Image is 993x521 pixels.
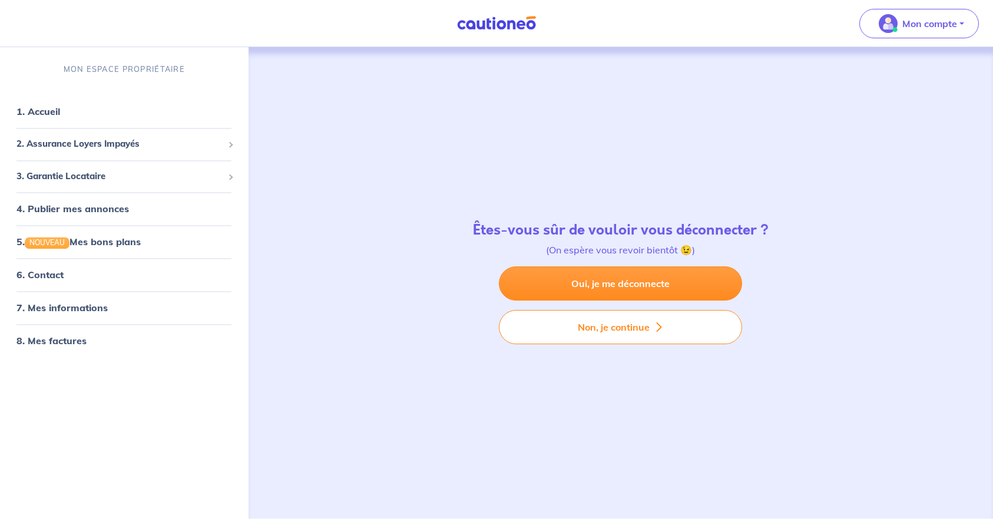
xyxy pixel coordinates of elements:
[5,296,244,320] div: 7. Mes informations
[859,9,979,38] button: illu_account_valid_menu.svgMon compte
[879,14,898,33] img: illu_account_valid_menu.svg
[473,222,769,239] h4: Êtes-vous sûr de vouloir vous déconnecter ?
[499,266,742,301] a: Oui, je me déconnecte
[5,329,244,353] div: 8. Mes factures
[473,243,769,257] p: (On espère vous revoir bientôt 😉)
[5,165,244,188] div: 3. Garantie Locataire
[5,133,244,156] div: 2. Assurance Loyers Impayés
[16,335,87,347] a: 8. Mes factures
[16,269,64,281] a: 6. Contact
[16,302,108,314] a: 7. Mes informations
[499,310,742,344] button: Non, je continue
[16,170,223,183] span: 3. Garantie Locataire
[16,106,60,118] a: 1. Accueil
[902,17,957,31] p: Mon compte
[16,203,129,215] a: 4. Publier mes annonces
[5,197,244,221] div: 4. Publier mes annonces
[64,64,185,75] p: MON ESPACE PROPRIÉTAIRE
[5,230,244,254] div: 5.NOUVEAUMes bons plans
[16,138,223,151] span: 2. Assurance Loyers Impayés
[5,100,244,124] div: 1. Accueil
[5,263,244,287] div: 6. Contact
[16,236,141,248] a: 5.NOUVEAUMes bons plans
[452,16,541,31] img: Cautioneo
